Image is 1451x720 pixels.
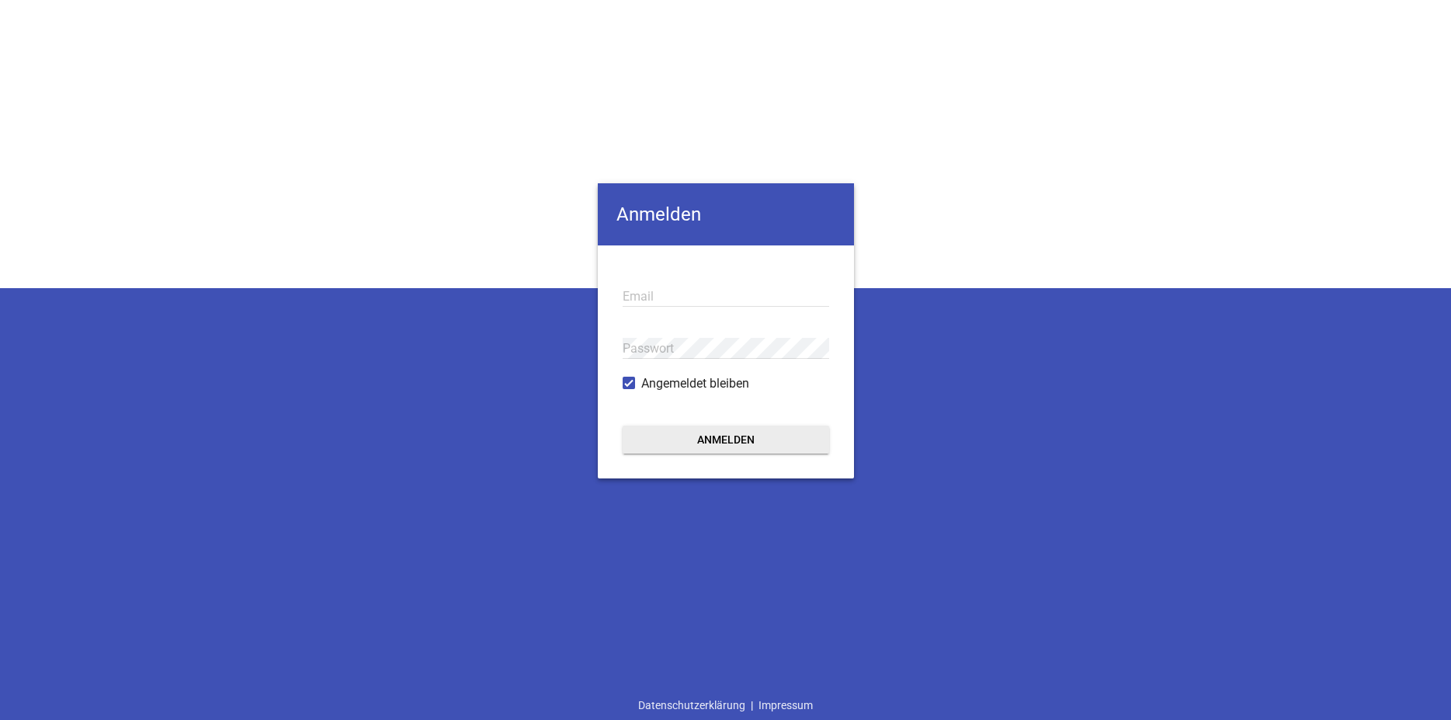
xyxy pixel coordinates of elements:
button: Anmelden [623,426,829,454]
a: Impressum [753,690,818,720]
a: Datenschutzerklärung [633,690,751,720]
span: Angemeldet bleiben [641,374,749,393]
h4: Anmelden [598,183,854,245]
div: | [633,690,818,720]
